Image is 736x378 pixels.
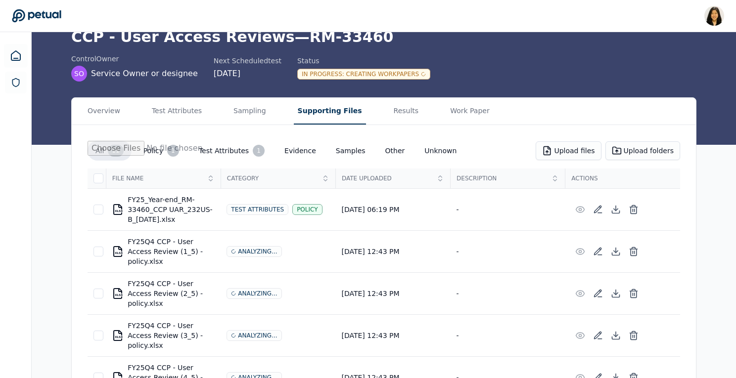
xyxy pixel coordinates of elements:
[536,141,601,160] button: Upload files
[457,174,548,182] span: Description
[91,68,198,80] span: Service Owner or designee
[148,98,206,125] button: Test Attributes
[230,98,270,125] button: Sampling
[227,246,281,257] div: Analyzing...
[74,69,84,79] span: SO
[451,189,565,231] td: -
[214,56,281,66] div: Next Scheduled test
[589,243,607,260] button: Add/Edit Description
[191,141,273,161] button: Test Attributes1
[625,285,643,302] button: Delete File
[607,243,625,260] button: Download File
[136,141,187,161] button: Policy1
[451,273,565,315] td: -
[115,210,123,212] div: XLSX
[328,142,373,160] button: Samples
[71,28,696,46] h1: CCP - User Access Reviews — RM-33460
[112,195,215,224] div: FY25_Year-end_RM-33460_CCP UAR_232US-B_[DATE].xlsx
[571,174,674,182] span: Actions
[214,68,281,80] div: [DATE]
[571,201,589,218] button: Preview File (hover for quick preview, click for full view)
[253,145,265,157] div: 1
[112,237,215,266] div: FY25Q4 CCP - User Access Review (1_5) - policy.xlsx
[115,294,123,296] div: XLSX
[71,54,198,64] div: control Owner
[292,204,322,215] div: Policy
[294,98,366,125] button: Supporting Files
[589,285,607,302] button: Add/Edit Description
[571,327,589,344] button: Preview File (hover for quick preview, click for full view)
[342,174,433,182] span: Date Uploaded
[625,243,643,260] button: Delete File
[297,56,430,66] div: Status
[112,321,215,350] div: FY25Q4 CCP - User Access Review (3_5) - policy.xlsx
[115,252,123,254] div: XLSX
[112,279,215,308] div: FY25Q4 CCP - User Access Review (2_5) - policy.xlsx
[571,285,589,302] button: Preview File (hover for quick preview, click for full view)
[167,145,179,157] div: 1
[377,142,413,160] button: Other
[335,231,450,273] td: [DATE] 12:43 PM
[227,204,288,215] div: Test Attributes
[115,336,123,338] div: XLSX
[390,98,423,125] button: Results
[451,315,565,357] td: -
[276,142,324,160] button: Evidence
[112,174,204,182] span: File Name
[12,9,61,23] a: Go to Dashboard
[335,273,450,315] td: [DATE] 12:43 PM
[227,174,319,182] span: Category
[88,141,132,161] button: All11
[607,201,625,218] button: Download File
[4,44,28,68] a: Dashboard
[607,327,625,344] button: Download File
[108,145,123,157] div: 11
[607,285,625,302] button: Download File
[625,201,643,218] button: Delete File
[227,330,281,341] div: Analyzing...
[5,72,27,93] a: SOC 1 Reports
[589,327,607,344] button: Add/Edit Description
[451,231,565,273] td: -
[704,6,724,26] img: Renee Park
[227,288,281,299] div: Analyzing...
[416,142,464,160] button: Unknown
[335,189,450,231] td: [DATE] 06:19 PM
[297,69,430,80] div: In Progress : Creating Workpapers
[605,141,680,160] button: Upload folders
[625,327,643,344] button: Delete File
[589,201,607,218] button: Add/Edit Description
[446,98,494,125] button: Work Paper
[571,243,589,260] button: Preview File (hover for quick preview, click for full view)
[335,315,450,357] td: [DATE] 12:43 PM
[84,98,124,125] button: Overview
